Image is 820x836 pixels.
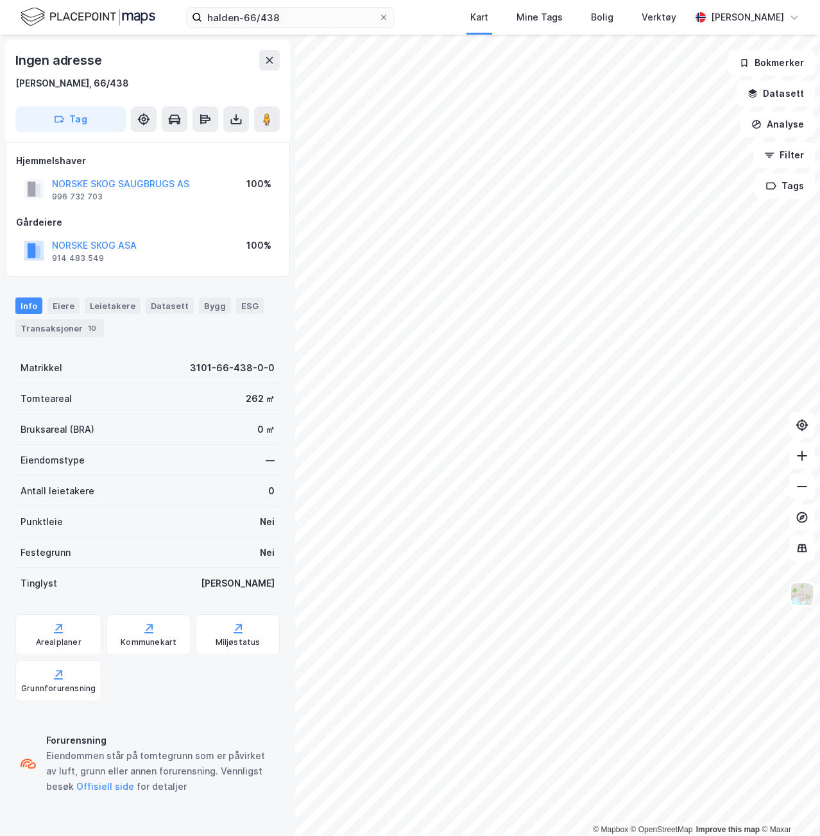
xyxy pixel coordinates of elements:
div: Info [15,297,42,314]
a: OpenStreetMap [631,825,693,834]
div: Punktleie [21,514,63,530]
div: Nei [260,545,275,560]
div: Bruksareal (BRA) [21,422,94,437]
div: Bolig [591,10,613,25]
div: 262 ㎡ [246,391,275,406]
div: ESG [236,297,264,314]
div: Antall leietakere [21,483,94,499]
div: Tinglyst [21,576,57,591]
div: — [266,453,275,468]
a: Mapbox [593,825,628,834]
div: Tomteareal [21,391,72,406]
div: Mine Tags [517,10,563,25]
div: Transaksjoner [15,319,104,337]
div: Arealplaner [36,637,81,648]
div: [PERSON_NAME] [201,576,275,591]
div: Verktøy [642,10,676,25]
div: Bygg [199,297,231,314]
div: Kommunekart [121,637,176,648]
button: Bokmerker [728,50,815,76]
div: Miljøstatus [216,637,261,648]
div: 0 [268,483,275,499]
button: Tag [15,106,126,132]
button: Analyse [740,112,815,137]
div: [PERSON_NAME] [711,10,784,25]
div: Forurensning [46,733,275,748]
iframe: Chat Widget [756,774,820,836]
button: Filter [753,142,815,168]
input: Søk på adresse, matrikkel, gårdeiere, leietakere eller personer [202,8,379,27]
div: 3101-66-438-0-0 [190,360,275,376]
div: 10 [85,322,99,335]
div: Nei [260,514,275,530]
div: Hjemmelshaver [16,153,279,169]
div: Kontrollprogram for chat [756,774,820,836]
div: Datasett [146,297,194,314]
div: 914 483 549 [52,253,104,263]
div: Festegrunn [21,545,71,560]
div: Matrikkel [21,360,62,376]
img: Z [790,582,814,606]
button: Tags [755,173,815,199]
div: Ingen adresse [15,50,104,71]
div: Kart [470,10,488,25]
div: Eiere [47,297,80,314]
div: [PERSON_NAME], 66/438 [15,76,129,91]
div: 100% [246,176,271,192]
div: Leietakere [85,297,141,314]
div: Eiendomstype [21,453,85,468]
div: 996 732 703 [52,192,103,202]
div: 100% [246,238,271,253]
img: logo.f888ab2527a4732fd821a326f86c7f29.svg [21,6,155,28]
a: Improve this map [696,825,760,834]
div: Gårdeiere [16,215,279,230]
div: Grunnforurensning [21,683,96,694]
div: Eiendommen står på tomtegrunn som er påvirket av luft, grunn eller annen forurensning. Vennligst ... [46,748,275,794]
button: Datasett [737,81,815,106]
div: 0 ㎡ [257,422,275,437]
